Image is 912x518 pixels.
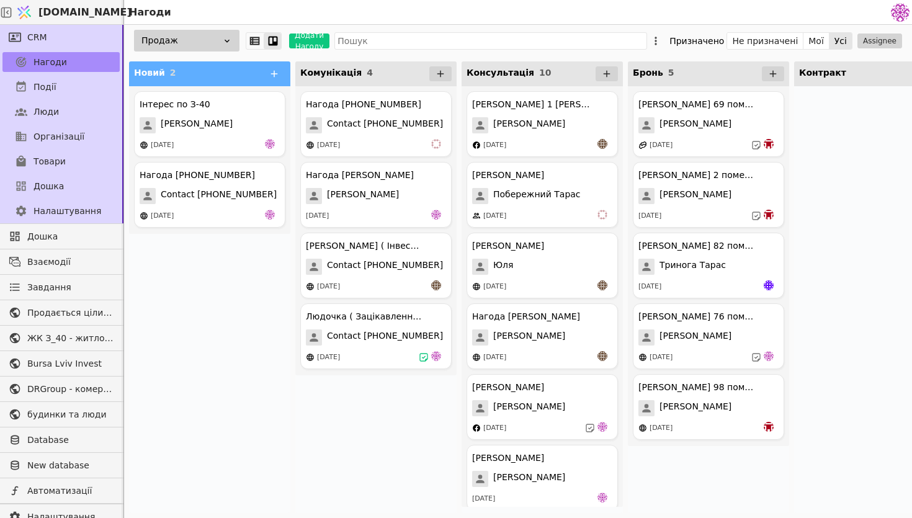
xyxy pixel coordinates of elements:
div: Нагода [PHONE_NUMBER]Contact [PHONE_NUMBER][DATE]de [134,162,285,228]
img: bo [764,422,774,432]
span: будинки та люди [27,408,114,421]
a: Товари [2,151,120,171]
img: an [597,280,607,290]
span: Налаштування [34,205,101,218]
div: [DATE] [483,423,506,434]
div: Людочка ( Зацікавленна у покупці квартири ) [306,310,424,323]
button: Не призначені [727,32,803,50]
img: online-store.svg [638,353,647,362]
a: [DOMAIN_NAME] [12,1,124,24]
span: Завдання [27,281,71,294]
a: Організації [2,127,120,146]
span: Contact [PHONE_NUMBER] [327,117,443,133]
div: [PERSON_NAME] [472,239,544,252]
input: Пошук [334,32,647,50]
a: будинки та люди [2,404,120,424]
img: online-store.svg [306,141,315,150]
div: Нагода [PHONE_NUMBER] [140,169,255,182]
button: Додати Нагоду [289,33,329,48]
img: 137b5da8a4f5046b86490006a8dec47a [891,3,910,22]
div: [PERSON_NAME] 1 [PERSON_NAME][PERSON_NAME][DATE]an [467,91,618,157]
img: vi [431,139,441,149]
span: [PERSON_NAME] [659,188,731,204]
span: Події [34,81,56,94]
a: Люди [2,102,120,122]
img: de [431,351,441,361]
a: Дошка [2,226,120,246]
span: [PERSON_NAME] [161,117,233,133]
a: Дошка [2,176,120,196]
div: [DATE] [306,211,329,221]
div: [PERSON_NAME] 98 помешкання [PERSON_NAME] [638,381,756,394]
a: Автоматизації [2,481,120,501]
span: New database [27,459,114,472]
div: Інтерес по З-40 [140,98,210,111]
span: Тринога Тарас [659,259,726,275]
div: Нагода [PERSON_NAME] [472,310,580,323]
img: online-store.svg [638,424,647,432]
button: Мої [803,32,829,50]
div: [DATE] [472,494,495,504]
img: de [265,139,275,149]
span: 5 [668,68,674,78]
a: Завдання [2,277,120,297]
img: Logo [15,1,34,24]
img: de [265,210,275,220]
img: an [597,139,607,149]
div: Нагода [PHONE_NUMBER]Contact [PHONE_NUMBER][DATE]vi [300,91,452,157]
img: de [764,351,774,361]
span: Комунікація [300,68,362,78]
div: [DATE] [317,140,340,151]
div: [DATE] [483,282,506,292]
div: [DATE] [638,211,661,221]
img: de [597,422,607,432]
div: [PERSON_NAME] 98 помешкання [PERSON_NAME][PERSON_NAME][DATE]bo [633,374,784,440]
span: ЖК З_40 - житлова та комерційна нерухомість класу Преміум [27,332,114,345]
a: DRGroup - комерційна нерухоомість [2,379,120,399]
span: Взаємодії [27,256,114,269]
img: bo [764,210,774,220]
span: [PERSON_NAME] [493,400,565,416]
span: Бронь [633,68,663,78]
a: New database [2,455,120,475]
div: Інтерес по З-40[PERSON_NAME][DATE]de [134,91,285,157]
div: [DATE] [151,211,174,221]
img: vi [597,210,607,220]
span: 2 [170,68,176,78]
span: Люди [34,105,59,118]
a: Додати Нагоду [282,33,329,48]
div: [PERSON_NAME] 69 помешкання [PERSON_NAME] [638,98,756,111]
img: de [431,210,441,220]
span: Bursa Lviv Invest [27,357,114,370]
span: [PERSON_NAME] [493,117,565,133]
a: CRM [2,27,120,47]
span: Contact [PHONE_NUMBER] [327,329,443,346]
span: Дошка [27,230,114,243]
div: [DATE] [483,140,506,151]
span: [PERSON_NAME] [327,188,399,204]
span: Товари [34,155,66,168]
a: ЖК З_40 - житлова та комерційна нерухомість класу Преміум [2,328,120,348]
img: de [597,493,607,502]
button: Усі [829,32,852,50]
div: [PERSON_NAME] 2 помешкання [PERSON_NAME][PERSON_NAME][DATE]bo [633,162,784,228]
div: [DATE] [638,282,661,292]
img: online-store.svg [140,141,148,150]
span: [PERSON_NAME] [493,329,565,346]
div: [PERSON_NAME] 82 помешкання [PERSON_NAME]Тринога Тарас[DATE]Яр [633,233,784,298]
div: [PERSON_NAME] 76 помешкання [PERSON_NAME] [638,310,756,323]
img: an [431,280,441,290]
div: [PERSON_NAME] 76 помешкання [PERSON_NAME][PERSON_NAME][DATE]de [633,303,784,369]
div: Нагода [PHONE_NUMBER] [306,98,421,111]
img: online-store.svg [472,353,481,362]
div: Нагода [PERSON_NAME][PERSON_NAME][DATE]de [300,162,452,228]
div: [PERSON_NAME] [472,452,544,465]
img: an [597,351,607,361]
span: 10 [539,68,551,78]
span: [PERSON_NAME] [493,471,565,487]
span: 4 [367,68,373,78]
span: DRGroup - комерційна нерухоомість [27,383,114,396]
div: [DATE] [483,211,506,221]
div: [PERSON_NAME] 82 помешкання [PERSON_NAME] [638,239,756,252]
span: Продається цілий будинок [PERSON_NAME] нерухомість [27,306,114,319]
